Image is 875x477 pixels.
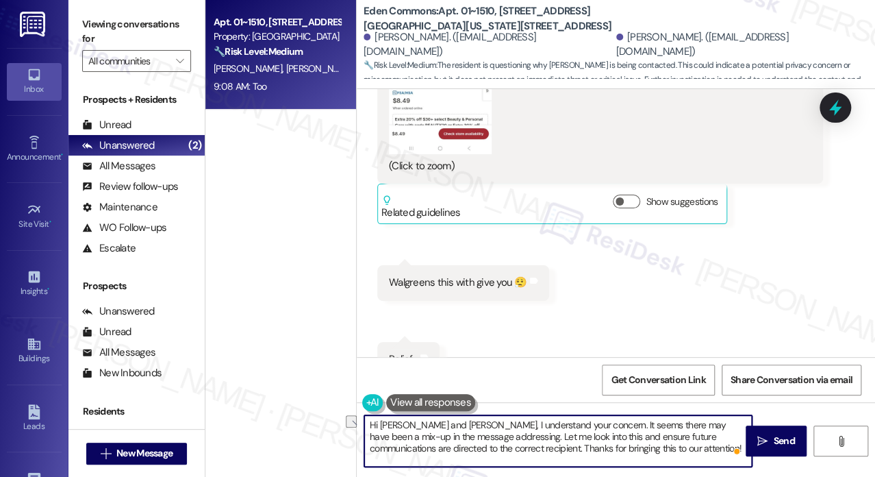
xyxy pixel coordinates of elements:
[364,30,613,60] div: [PERSON_NAME]. ([EMAIL_ADDRESS][DOMAIN_NAME])
[214,45,303,58] strong: 🔧 Risk Level: Medium
[389,276,527,290] div: Walgreens this with give you 😮‍💨
[49,217,51,227] span: •
[7,400,62,437] a: Leads
[7,332,62,369] a: Buildings
[82,14,191,50] label: Viewing conversations for
[611,373,705,387] span: Get Conversation Link
[381,195,461,220] div: Related guidelines
[61,150,63,160] span: •
[82,118,131,132] div: Unread
[757,436,768,447] i: 
[389,352,413,367] div: Relief
[389,159,801,173] div: (Click to zoom)
[88,50,169,72] input: All communities
[214,29,340,44] div: Property: [GEOGRAPHIC_DATA]
[731,373,852,387] span: Share Conversation via email
[185,135,205,156] div: (2)
[773,434,794,448] span: Send
[82,221,166,235] div: WO Follow-ups
[101,448,111,459] i: 
[68,404,205,419] div: Residents
[214,15,340,29] div: Apt. 01~1510, [STREET_ADDRESS][GEOGRAPHIC_DATA][US_STATE][STREET_ADDRESS]
[364,58,875,102] span: : The resident is questioning why [PERSON_NAME] is being contacted. This could indicate a potenti...
[364,60,436,71] strong: 🔧 Risk Level: Medium
[82,345,155,360] div: All Messages
[20,12,48,37] img: ResiDesk Logo
[82,241,136,256] div: Escalate
[214,62,286,75] span: [PERSON_NAME]
[364,415,752,467] textarea: To enrich screen reader interactions, please activate Accessibility in Grammarly extension settings
[116,446,173,461] span: New Message
[86,443,188,465] button: New Message
[214,80,267,93] div: 9:08 AM: Too
[616,30,865,60] div: [PERSON_NAME]. ([EMAIL_ADDRESS][DOMAIN_NAME])
[68,93,205,107] div: Prospects + Residents
[646,195,718,209] label: Show suggestions
[82,138,155,153] div: Unanswered
[7,265,62,302] a: Insights •
[746,426,807,456] button: Send
[47,284,49,294] span: •
[602,365,714,395] button: Get Conversation Link
[82,366,162,380] div: New Inbounds
[364,4,637,34] b: Eden Commons: Apt. 01~1510, [STREET_ADDRESS][GEOGRAPHIC_DATA][US_STATE][STREET_ADDRESS]
[82,304,155,319] div: Unanswered
[82,159,155,173] div: All Messages
[7,63,62,100] a: Inbox
[68,279,205,293] div: Prospects
[835,436,846,447] i: 
[176,56,183,66] i: 
[82,200,157,215] div: Maintenance
[82,325,131,339] div: Unread
[286,62,355,75] span: [PERSON_NAME]
[82,180,178,194] div: Review follow-ups
[7,198,62,235] a: Site Visit •
[722,365,861,395] button: Share Conversation via email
